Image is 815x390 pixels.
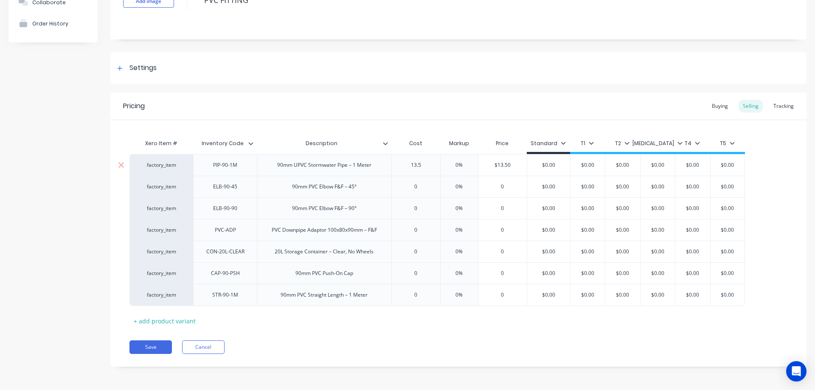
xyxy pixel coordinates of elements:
div: $13.50 [478,154,527,176]
div: PVC Downpipe Adaptor 100x80x90mm – F&F [265,224,384,236]
div: Inventory Code [193,135,257,152]
div: Order History [32,20,68,27]
div: $0.00 [527,219,570,241]
div: factory_item [138,269,185,277]
div: Buying [708,100,732,112]
div: 20L Storage Container – Clear, No Wheels [268,246,380,257]
div: 0% [438,284,481,306]
div: 0% [438,154,481,176]
div: 90mm PVC Straight Length – 1 Meter [274,289,374,300]
div: 0 [392,241,440,262]
div: 90mm PVC Elbow F&F – 45° [285,181,363,192]
div: factory_itemCON-20L-CLEAR20L Storage Container – Clear, No Wheels00%0$0.00$0.00$0.00$0.00$0.00$0.00 [129,241,745,262]
div: $0.00 [601,198,644,219]
div: 90mm PVC Push-On Cap [289,268,360,279]
div: $0.00 [672,198,714,219]
div: $0.00 [706,154,749,176]
div: Xero Item # [129,135,193,152]
div: $0.00 [601,154,644,176]
div: $0.00 [672,241,714,262]
div: PVC-ADP [204,224,247,236]
div: $0.00 [527,284,570,306]
div: factory_itemPIP-90-1M90mm UPVC Stormwater Pipe – 1 Meter0%$13.50$0.00$0.00$0.00$0.00$0.00$0.00 [129,154,745,176]
div: 0% [438,219,481,241]
div: [MEDICAL_DATA] [632,140,683,147]
div: $0.00 [527,241,570,262]
div: factory_itemSTR-90-1M90mm PVC Straight Length – 1 Meter00%0$0.00$0.00$0.00$0.00$0.00$0.00 [129,284,745,306]
div: $0.00 [601,284,644,306]
div: T1 [581,140,594,147]
div: factory_item [138,205,185,212]
div: T4 [685,140,700,147]
div: 0 [478,263,527,284]
div: T2 [615,140,630,147]
div: 0 [478,241,527,262]
div: $0.00 [706,176,749,197]
div: $0.00 [636,176,679,197]
div: $0.00 [527,176,570,197]
div: Pricing [123,101,145,111]
div: Standard [531,140,566,147]
div: $0.00 [636,263,679,284]
div: $0.00 [706,241,749,262]
div: Selling [739,100,763,112]
div: ELB-90-90 [204,203,247,214]
div: $0.00 [527,198,570,219]
div: $0.00 [601,263,644,284]
div: $0.00 [527,263,570,284]
div: 0 [392,176,440,197]
div: $0.00 [672,176,714,197]
button: Save [129,340,172,354]
div: Inventory Code [193,133,252,154]
div: PIP-90-1M [204,160,247,171]
div: 0 [478,219,527,241]
div: 90mm UPVC Stormwater Pipe – 1 Meter [270,160,378,171]
div: factory_itemELB-90-9090mm PVC Elbow F&F – 90°00%0$0.00$0.00$0.00$0.00$0.00$0.00 [129,197,745,219]
div: 0 [478,176,527,197]
div: $0.00 [566,198,609,219]
div: Description [257,133,386,154]
div: 0% [438,241,481,262]
div: 0 [392,198,440,219]
div: $0.00 [672,219,714,241]
div: Tracking [769,100,798,112]
div: $0.00 [672,154,714,176]
div: factory_itemCAP-90-PSH90mm PVC Push-On Cap00%0$0.00$0.00$0.00$0.00$0.00$0.00 [129,262,745,284]
div: $0.00 [636,284,679,306]
div: factory_item [138,248,185,255]
div: + add product variant [129,314,200,328]
div: Price [478,135,527,152]
div: ELB-90-45 [204,181,247,192]
div: $0.00 [672,263,714,284]
div: Cost [391,135,440,152]
input: ? [392,161,440,169]
div: 0 [392,219,440,241]
div: $0.00 [672,284,714,306]
div: $0.00 [527,154,570,176]
div: $0.00 [601,219,644,241]
div: CAP-90-PSH [204,268,247,279]
div: $0.00 [566,176,609,197]
div: factory_item [138,161,185,169]
button: Cancel [182,340,225,354]
div: 0 [392,263,440,284]
div: $0.00 [636,198,679,219]
div: 90mm PVC Elbow F&F – 90° [285,203,363,214]
div: $0.00 [566,241,609,262]
div: factory_item [138,291,185,299]
div: $0.00 [566,219,609,241]
div: Settings [129,63,157,73]
div: $0.00 [636,219,679,241]
div: STR-90-1M [204,289,247,300]
div: Description [257,135,391,152]
div: Open Intercom Messenger [786,361,807,382]
div: Markup [440,135,478,152]
div: factory_item [138,226,185,234]
div: $0.00 [706,284,749,306]
div: 0 [392,284,440,306]
div: $0.00 [566,263,609,284]
div: $0.00 [566,154,609,176]
div: $0.00 [706,219,749,241]
div: T5 [720,140,735,147]
div: factory_itemELB-90-4590mm PVC Elbow F&F – 45°00%0$0.00$0.00$0.00$0.00$0.00$0.00 [129,176,745,197]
